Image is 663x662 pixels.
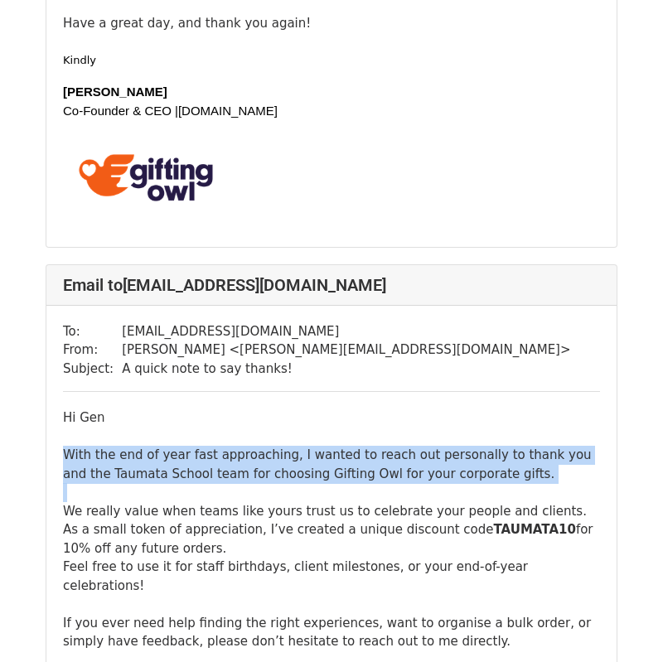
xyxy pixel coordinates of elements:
[63,446,600,483] div: With the end of year fast approaching, I wanted to reach out personally to thank you and the Taum...
[63,483,600,520] div: We really value when teams like yours trust us to celebrate your people and clients.
[63,104,178,118] font: Co-Founder & CEO |
[63,14,600,230] div: Have a great day, and thank you again!
[63,275,600,295] h4: Email to [EMAIL_ADDRESS][DOMAIN_NAME]
[494,522,576,537] b: TAUMATA10
[122,360,570,379] td: A quick note to say thanks!
[63,139,229,216] img: F8lWOxfTk-y1LK8RXXbJln9KZ97LRzYFSbP-vdvpkqFnq38lyW-7Lw6ANtI1fepYM4WpvfrYY3yKUEVSHUWeOGOj4NKbuNbK9...
[63,558,600,595] div: Feel free to use it for staff birthdays, client milestones, or your end-of-year celebrations!
[63,322,122,341] td: To:
[63,360,122,379] td: Subject:
[63,520,600,558] div: As a small token of appreciation, I’ve created a unique discount code for 10% off any future orders.
[122,341,570,360] td: [PERSON_NAME] < [PERSON_NAME][EMAIL_ADDRESS][DOMAIN_NAME] >
[63,54,96,66] span: Kindly
[580,582,663,662] iframe: Chat Widget
[63,614,600,651] div: If you ever need help finding the right experiences, want to organise a bulk order, or simply hav...
[63,341,122,360] td: From:
[63,85,167,99] b: [PERSON_NAME]
[122,322,570,341] td: [EMAIL_ADDRESS][DOMAIN_NAME]
[178,104,278,118] a: [DOMAIN_NAME]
